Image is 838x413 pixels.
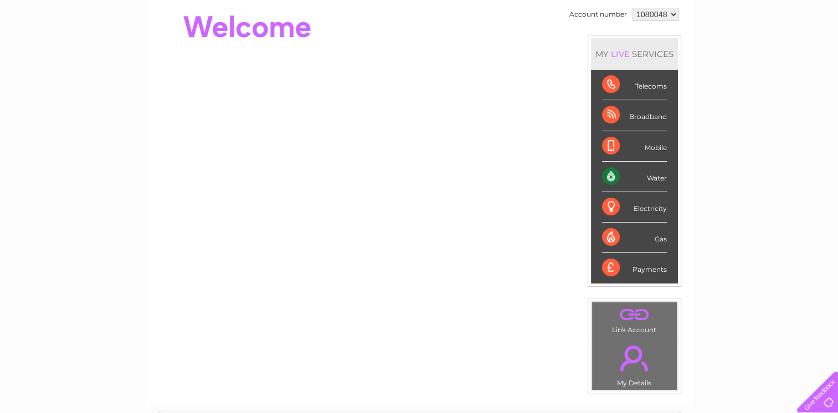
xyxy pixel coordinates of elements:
[742,47,758,55] a: Blog
[602,100,667,131] div: Broadband
[602,253,667,283] div: Payments
[671,47,695,55] a: Energy
[602,223,667,253] div: Gas
[801,47,827,55] a: Log out
[29,29,86,63] img: logo.png
[595,305,674,324] a: .
[602,70,667,100] div: Telecoms
[602,192,667,223] div: Electricity
[629,6,706,19] a: 0333 014 3131
[764,47,791,55] a: Contact
[702,47,735,55] a: Telecoms
[595,339,674,378] a: .
[609,49,632,59] div: LIVE
[602,131,667,162] div: Mobile
[158,6,681,54] div: Clear Business is a trading name of Verastar Limited (registered in [GEOGRAPHIC_DATA] No. 3667643...
[643,47,664,55] a: Water
[591,38,678,70] div: MY SERVICES
[592,336,677,390] td: My Details
[602,162,667,192] div: Water
[567,5,630,24] td: Account number
[592,302,677,337] td: Link Account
